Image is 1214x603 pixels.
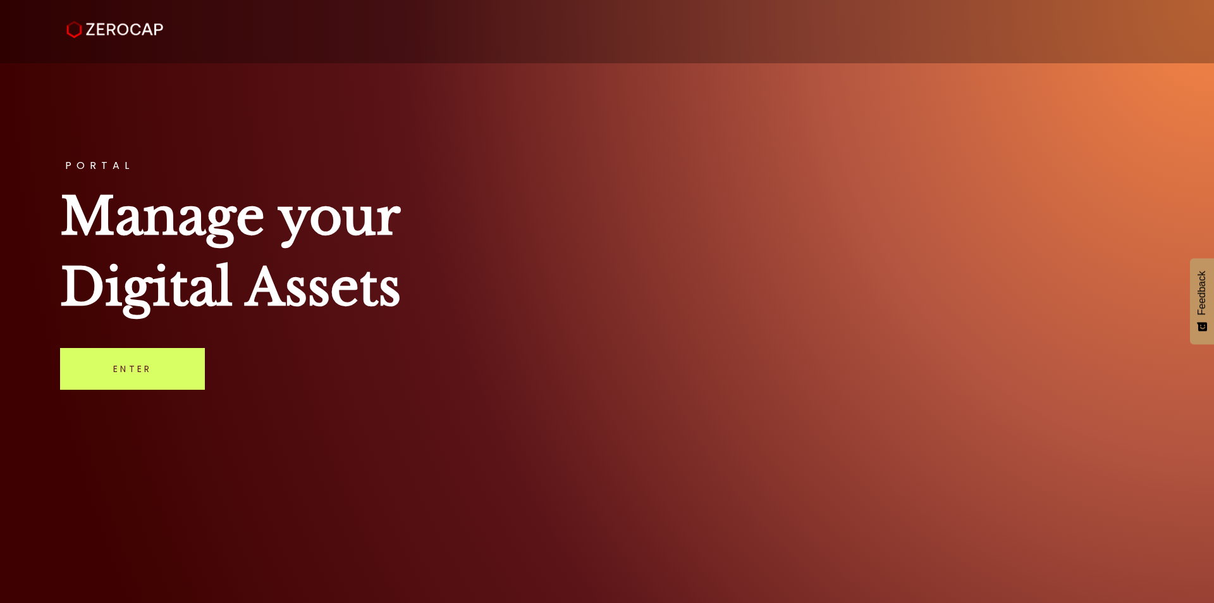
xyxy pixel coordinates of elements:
img: ZeroCap [66,21,163,39]
h1: Manage your Digital Assets [60,181,1153,323]
span: Feedback [1196,271,1208,315]
a: Enter [60,348,205,390]
h3: PORTAL [60,161,1153,171]
button: Feedback - Show survey [1190,258,1214,344]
